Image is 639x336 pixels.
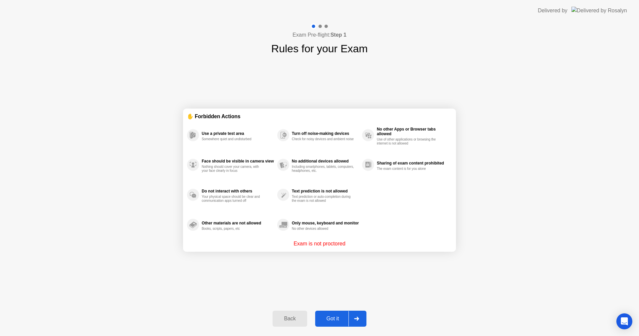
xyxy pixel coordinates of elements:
[377,127,449,136] div: No other Apps or Browser tabs allowed
[294,240,345,248] p: Exam is not proctored
[202,131,274,136] div: Use a private test area
[616,313,632,329] div: Open Intercom Messenger
[330,32,346,38] b: Step 1
[187,113,452,120] div: ✋ Forbidden Actions
[202,137,265,141] div: Somewhere quiet and undisturbed
[293,31,346,39] h4: Exam Pre-flight:
[273,311,307,327] button: Back
[292,131,359,136] div: Turn off noise-making devices
[292,159,359,164] div: No additional devices allowed
[292,137,355,141] div: Check for noisy devices and ambient noise
[292,195,355,203] div: Text prediction or auto-completion during the exam is not allowed
[292,189,359,193] div: Text prediction is not allowed
[292,227,355,231] div: No other devices allowed
[315,311,366,327] button: Got it
[538,7,567,15] div: Delivered by
[202,159,274,164] div: Face should be visible in camera view
[202,195,265,203] div: Your physical space should be clear and communication apps turned off
[292,221,359,225] div: Only mouse, keyboard and monitor
[317,316,348,322] div: Got it
[275,316,305,322] div: Back
[202,221,274,225] div: Other materials are not allowed
[202,227,265,231] div: Books, scripts, papers, etc
[377,167,440,171] div: The exam content is for you alone
[571,7,627,14] img: Delivered by Rosalyn
[271,41,368,57] h1: Rules for your Exam
[377,161,449,166] div: Sharing of exam content prohibited
[292,165,355,173] div: Including smartphones, tablets, computers, headphones, etc.
[377,138,440,146] div: Use of other applications or browsing the internet is not allowed
[202,165,265,173] div: Nothing should cover your camera, with your face clearly in focus
[202,189,274,193] div: Do not interact with others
